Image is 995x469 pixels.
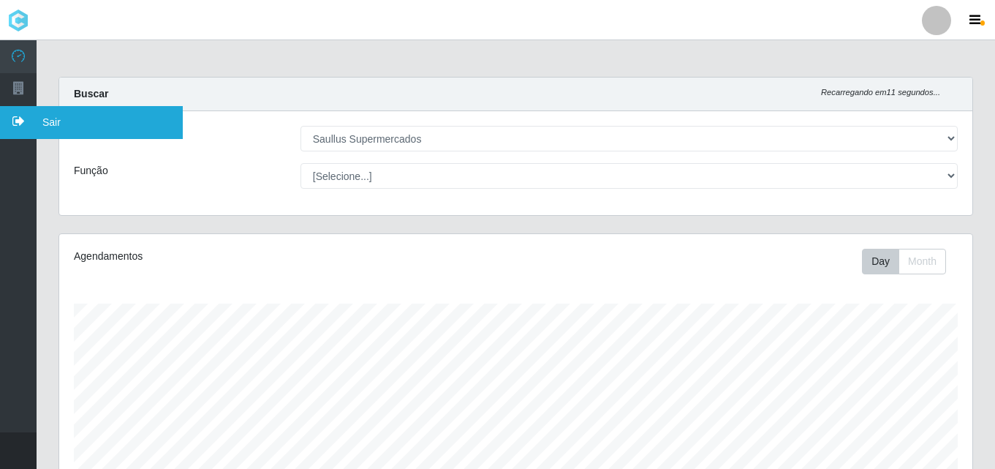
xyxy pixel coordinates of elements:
[74,249,429,264] div: Agendamentos
[862,249,958,274] div: Toolbar with button groups
[74,163,108,179] label: Função
[862,249,899,274] button: Day
[7,10,29,31] img: CoreUI Logo
[862,249,946,274] div: First group
[74,88,108,100] strong: Buscar
[898,249,946,274] button: Month
[821,88,940,97] i: Recarregando em 11 segundos...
